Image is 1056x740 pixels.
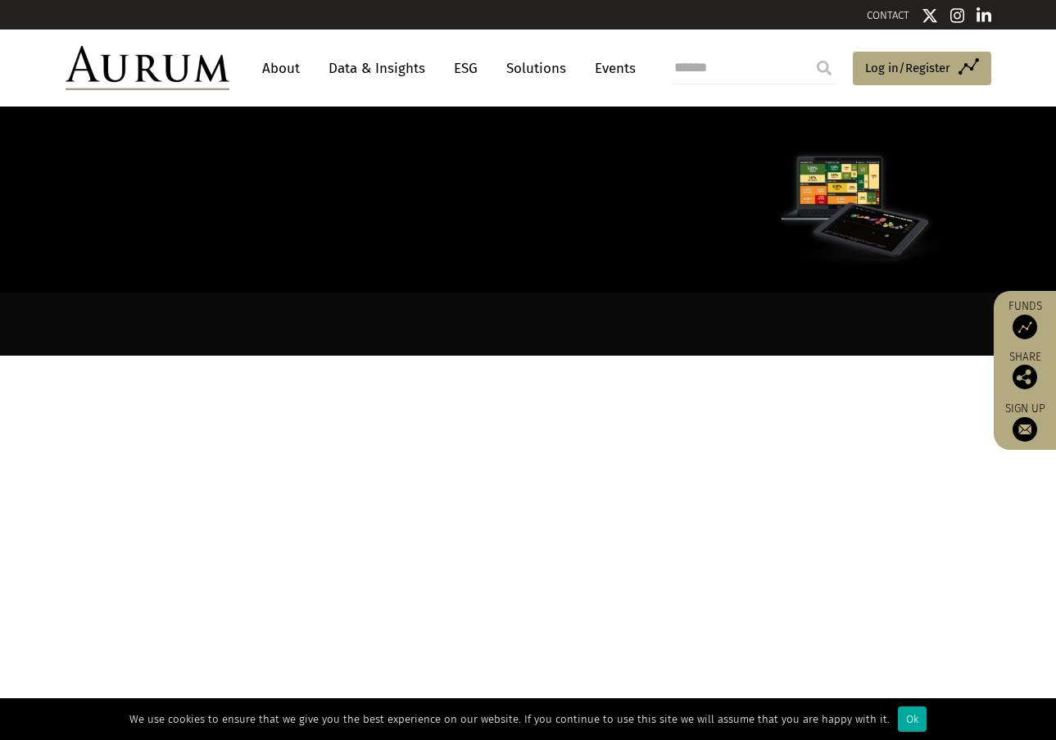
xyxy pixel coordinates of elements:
[498,53,574,84] a: Solutions
[446,53,486,84] a: ESG
[1002,402,1048,442] a: Sign up
[1013,315,1037,339] img: Access Funds
[320,53,433,84] a: Data & Insights
[587,53,636,84] a: Events
[865,58,950,78] span: Log in/Register
[1002,299,1048,339] a: Funds
[922,7,938,24] img: Twitter icon
[950,7,965,24] img: Instagram icon
[977,7,991,24] img: Linkedin icon
[853,52,991,86] a: Log in/Register
[66,46,229,90] img: Aurum
[254,53,308,84] a: About
[1002,352,1048,389] div: Share
[808,52,841,84] input: Submit
[898,706,927,732] div: Ok
[1013,365,1037,389] img: Share this post
[867,9,909,21] a: CONTACT
[1013,417,1037,442] img: Sign up to our newsletter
